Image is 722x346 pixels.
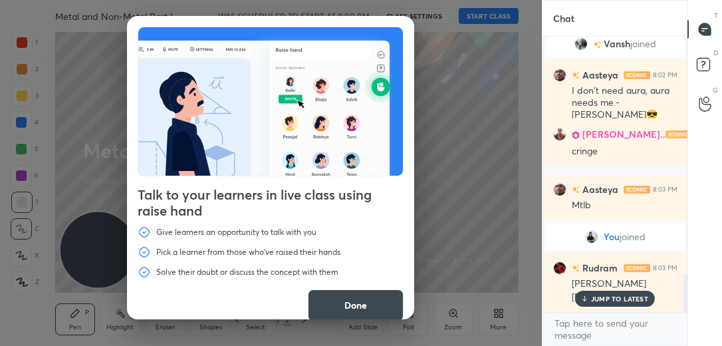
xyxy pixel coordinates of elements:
[624,264,650,272] img: iconic-light.a09c19a4.png
[624,71,650,79] img: iconic-light.a09c19a4.png
[580,261,618,275] h6: Rudram
[580,68,618,82] h6: Aasteya
[591,295,648,303] p: JUMP TO LATEST
[665,130,692,138] img: iconic-light.a09c19a4.png
[572,85,677,122] div: I don't need aura, aura needs me.- [PERSON_NAME]😎
[653,264,677,272] div: 8:03 PM
[580,128,665,142] h6: [PERSON_NAME]..
[653,71,677,79] div: 8:02 PM
[572,291,677,304] div: [PERSON_NAME]
[620,232,646,242] span: joined
[604,39,630,49] span: Vansh
[630,39,656,49] span: joined
[553,128,566,141] img: f498ba74f0694e3fa2f1ac9073a846dd.png
[572,145,677,158] div: cringe
[156,247,340,258] p: Pick a learner from those who've raised their hands
[542,1,585,36] p: Chat
[553,261,566,275] img: cdceae08a8ea484d92a0bcd0bc0fcd6d.jpg
[553,183,566,196] img: 56929b152c2d4a939beb6cd7cc3727ee.jpg
[572,131,580,139] img: Learner_Badge_pro_50a137713f.svg
[308,289,404,321] button: Done
[624,186,650,194] img: iconic-light.a09c19a4.png
[713,48,718,58] p: D
[572,72,580,79] img: no-rating-badge.077c3623.svg
[585,230,598,244] img: 3ed32308765d4c498b8259c77885666e.jpg
[572,277,677,291] div: [PERSON_NAME]
[572,265,580,272] img: no-rating-badge.077c3623.svg
[604,232,620,242] span: You
[542,37,688,312] div: grid
[138,187,404,219] h4: Talk to your learners in live class using raise hand
[156,227,316,238] p: Give learners an opportunity to talk with you
[574,37,588,51] img: 3
[572,199,677,212] div: Mtlb
[553,69,566,82] img: 56929b152c2d4a939beb6cd7cc3727ee.jpg
[593,41,601,49] img: no-rating-badge.077c3623.svg
[580,182,618,196] h6: Aasteya
[713,85,718,95] p: G
[156,267,338,277] p: Solve their doubt or discuss the concept with them
[714,11,718,21] p: T
[138,27,403,176] img: preRahAdop.42c3ea74.svg
[572,186,580,194] img: no-rating-badge.077c3623.svg
[653,186,677,194] div: 8:03 PM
